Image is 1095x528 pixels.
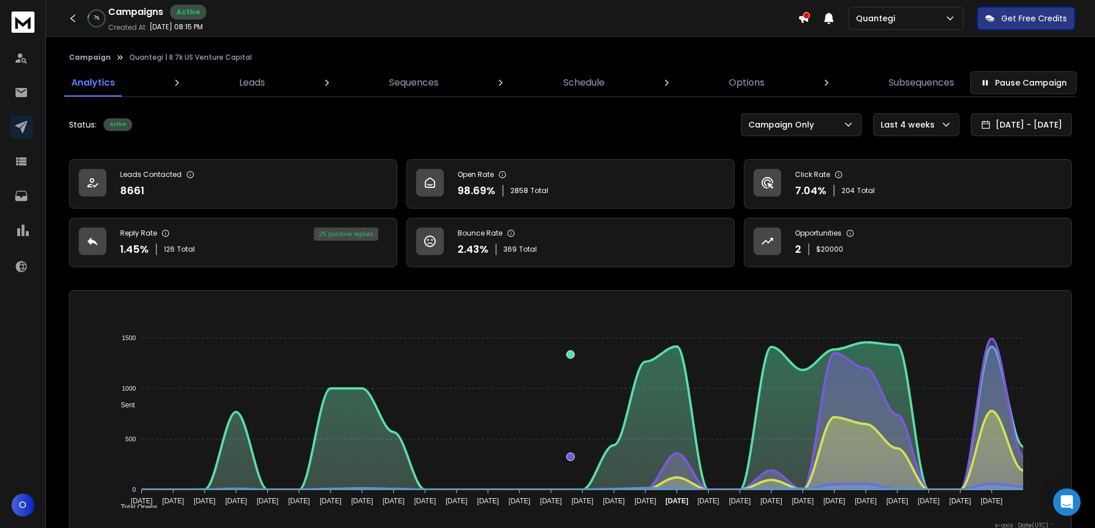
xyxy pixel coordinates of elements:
[970,71,1077,94] button: Pause Campaign
[232,69,272,97] a: Leads
[122,385,136,392] tspan: 1000
[129,53,252,62] p: Quantegi | 8.7k US Venture Capital
[744,218,1072,267] a: Opportunities2$20000
[510,186,528,195] span: 2858
[744,159,1072,209] a: Click Rate7.04%204Total
[666,497,689,505] tspan: [DATE]
[112,503,157,511] span: Total Opens
[977,7,1075,30] button: Get Free Credits
[383,497,405,505] tspan: [DATE]
[458,229,502,238] p: Bounce Rate
[94,15,99,22] p: 7 %
[531,186,548,195] span: Total
[103,118,132,131] div: Active
[71,76,115,90] p: Analytics
[1001,13,1067,24] p: Get Free Credits
[162,497,184,505] tspan: [DATE]
[382,69,445,97] a: Sequences
[856,13,900,24] p: Quantegi
[11,494,34,517] button: O
[886,497,908,505] tspan: [DATE]
[842,186,855,195] span: 204
[540,497,562,505] tspan: [DATE]
[918,497,940,505] tspan: [DATE]
[414,497,436,505] tspan: [DATE]
[257,497,279,505] tspan: [DATE]
[164,245,175,254] span: 126
[120,183,144,199] p: 8661
[635,497,656,505] tspan: [DATE]
[445,497,467,505] tspan: [DATE]
[458,241,489,257] p: 2.43 %
[149,22,203,32] p: [DATE] 08:15 PM
[69,159,397,209] a: Leads Contacted8661
[131,497,153,505] tspan: [DATE]
[1053,488,1081,516] div: Open Intercom Messenger
[697,497,719,505] tspan: [DATE]
[795,170,830,179] p: Click Rate
[406,218,735,267] a: Bounce Rate2.43%369Total
[69,119,97,130] p: Status:
[556,69,612,97] a: Schedule
[170,5,206,20] div: Active
[981,497,1002,505] tspan: [DATE]
[795,241,801,257] p: 2
[458,183,495,199] p: 98.69 %
[458,170,494,179] p: Open Rate
[816,245,843,254] p: $ 20000
[120,241,149,257] p: 1.45 %
[177,245,195,254] span: Total
[120,229,157,238] p: Reply Rate
[351,497,373,505] tspan: [DATE]
[477,497,499,505] tspan: [DATE]
[795,229,842,238] p: Opportunities
[120,170,182,179] p: Leads Contacted
[748,119,819,130] p: Campaign Only
[792,497,814,505] tspan: [DATE]
[288,497,310,505] tspan: [DATE]
[69,53,111,62] button: Campaign
[64,69,122,97] a: Analytics
[320,497,341,505] tspan: [DATE]
[314,228,378,241] div: 2 % positive replies
[571,497,593,505] tspan: [DATE]
[108,23,147,32] p: Created At:
[729,497,751,505] tspan: [DATE]
[504,245,517,254] span: 369
[563,76,605,90] p: Schedule
[509,497,531,505] tspan: [DATE]
[122,334,136,341] tspan: 1500
[760,497,782,505] tspan: [DATE]
[239,76,265,90] p: Leads
[824,497,846,505] tspan: [DATE]
[112,401,135,409] span: Sent
[855,497,877,505] tspan: [DATE]
[950,497,971,505] tspan: [DATE]
[882,69,961,97] a: Subsequences
[729,76,764,90] p: Options
[857,186,875,195] span: Total
[225,497,247,505] tspan: [DATE]
[11,11,34,33] img: logo
[603,497,625,505] tspan: [DATE]
[519,245,537,254] span: Total
[881,119,939,130] p: Last 4 weeks
[194,497,216,505] tspan: [DATE]
[389,76,439,90] p: Sequences
[722,69,771,97] a: Options
[108,5,163,19] h1: Campaigns
[795,183,827,199] p: 7.04 %
[971,113,1072,136] button: [DATE] - [DATE]
[889,76,954,90] p: Subsequences
[69,218,397,267] a: Reply Rate1.45%126Total2% positive replies
[406,159,735,209] a: Open Rate98.69%2858Total
[125,435,136,442] tspan: 500
[132,486,136,493] tspan: 0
